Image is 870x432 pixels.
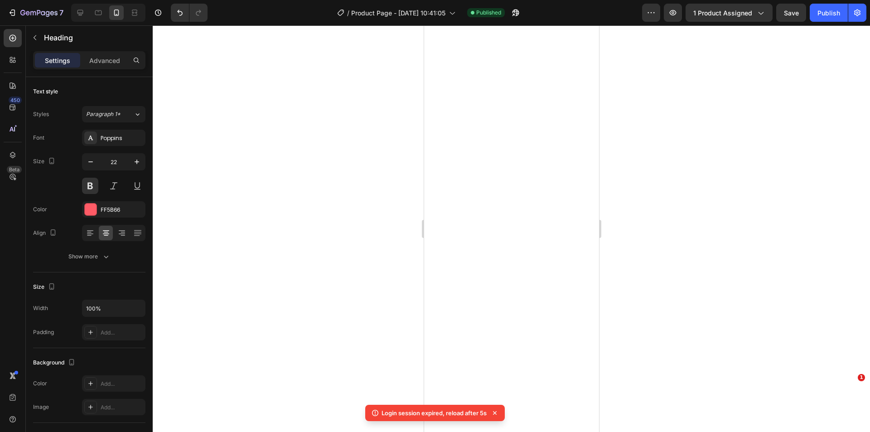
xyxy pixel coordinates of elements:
div: Show more [68,252,111,261]
button: Show more [33,248,145,265]
div: Size [33,155,57,168]
button: Publish [810,4,848,22]
div: Poppins [101,134,143,142]
span: Paragraph 1* [86,110,121,118]
div: Text style [33,87,58,96]
div: Color [33,205,47,214]
span: 1 [858,374,865,381]
button: Save [776,4,806,22]
span: Published [476,9,501,17]
button: 1 product assigned [686,4,773,22]
div: Size [33,281,57,293]
div: Color [33,379,47,388]
div: Beta [7,166,22,173]
div: Add... [101,380,143,388]
div: Add... [101,329,143,337]
div: Font [33,134,44,142]
div: Width [33,304,48,312]
iframe: Design area [424,25,599,432]
div: Image [33,403,49,411]
div: 450 [9,97,22,104]
span: 1 product assigned [693,8,752,18]
p: 7 [59,7,63,18]
div: Styles [33,110,49,118]
p: Settings [45,56,70,65]
div: FF5B66 [101,206,143,214]
div: Background [33,357,77,369]
span: Save [784,9,799,17]
iframe: Intercom live chat [839,388,861,409]
span: / [347,8,349,18]
div: Align [33,227,58,239]
div: Padding [33,328,54,336]
button: Paragraph 1* [82,106,145,122]
div: Undo/Redo [171,4,208,22]
p: Heading [44,32,142,43]
p: Login session expired, reload after 5s [382,408,487,417]
p: Advanced [89,56,120,65]
input: Auto [82,300,145,316]
div: Publish [817,8,840,18]
span: Product Page - [DATE] 10:41:05 [351,8,445,18]
div: Add... [101,403,143,412]
button: 7 [4,4,68,22]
